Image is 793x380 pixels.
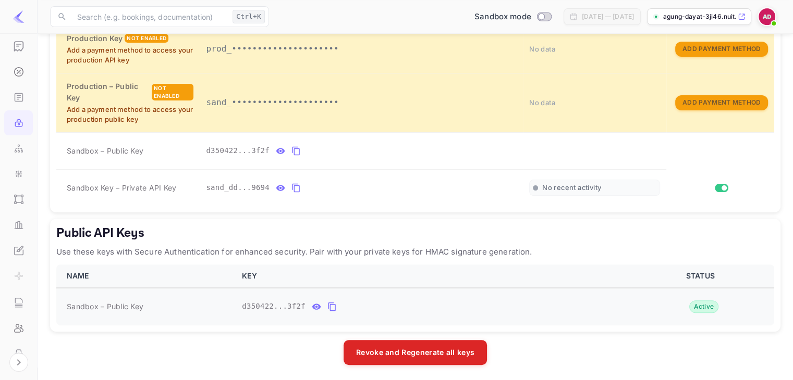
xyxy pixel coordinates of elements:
div: Not enabled [125,34,168,43]
table: public api keys table [56,264,774,325]
a: Add Payment Method [675,44,768,53]
span: Sandbox – Public Key [67,301,143,312]
h6: Production – Public Key [67,81,150,104]
p: prod_••••••••••••••••••••• [206,43,517,55]
h6: Production Key [67,33,123,44]
p: sand_••••••••••••••••••••• [206,96,517,109]
button: Add Payment Method [675,42,768,57]
div: Not enabled [152,84,193,100]
a: Team management [4,315,33,339]
button: Revoke and Regenerate all keys [344,340,487,365]
span: No recent activity [542,183,601,192]
div: [DATE] — [DATE] [582,12,634,21]
a: Commission [4,59,33,83]
button: Expand navigation [9,353,28,372]
button: Add Payment Method [675,95,768,110]
span: d350422...3f2f [242,301,306,312]
a: API Logs [4,290,33,314]
span: sand_dd...9694 [206,182,270,193]
th: NAME [56,264,236,288]
input: Search (e.g. bookings, documentation) [71,6,228,27]
h5: Public API Keys [56,225,774,242]
span: Sandbox mode [474,11,531,23]
a: API Keys [4,110,33,134]
a: Performance [4,212,33,236]
table: private api keys table [56,2,774,206]
p: Use these keys with Secure Authentication for enhanced security. Pair with your private keys for ... [56,246,774,258]
a: Whitelabel [4,238,33,262]
a: API docs and SDKs [4,85,33,109]
p: agung-dayat-3ji46.nuit... [663,12,736,21]
span: d350422...3f2f [206,145,270,156]
div: Switch to Production mode [470,11,555,23]
a: UI Components [4,187,33,211]
div: Ctrl+K [233,10,265,23]
a: Integrations [4,161,33,185]
a: Fraud management [4,341,33,365]
span: No data [529,45,555,53]
span: Sandbox Key – Private API Key [67,183,176,192]
span: No data [529,98,555,107]
p: Add a payment method to access your production public key [67,105,193,125]
img: LiteAPI [13,10,25,23]
th: STATUS [631,264,774,288]
a: Add Payment Method [675,97,768,106]
p: Add a payment method to access your production API key [67,45,193,66]
a: Webhooks [4,136,33,160]
a: Earnings [4,34,33,58]
span: Sandbox – Public Key [67,145,143,156]
img: agung dayat [759,8,775,25]
th: KEY [236,264,630,288]
div: Active [689,300,719,313]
